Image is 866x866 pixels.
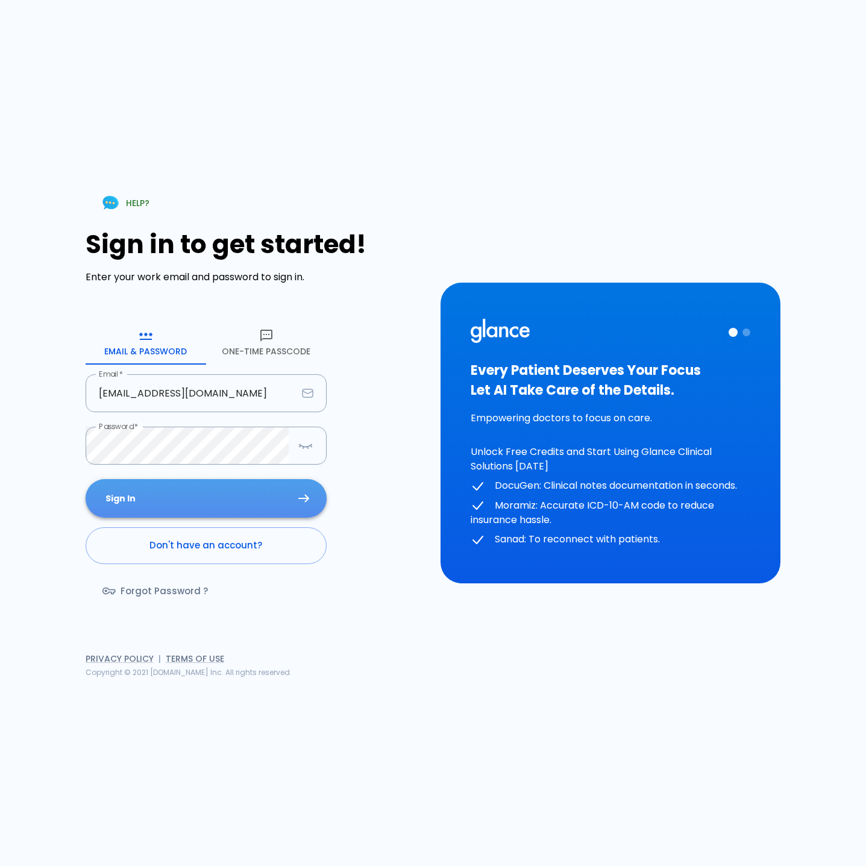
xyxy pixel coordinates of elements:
p: Enter your work email and password to sign in. [86,270,426,284]
p: DocuGen: Clinical notes documentation in seconds. [471,478,751,494]
a: HELP? [86,187,164,218]
p: Moramiz: Accurate ICD-10-AM code to reduce insurance hassle. [471,498,751,528]
p: Sanad: To reconnect with patients. [471,532,751,547]
a: Don't have an account? [86,527,327,563]
button: Sign In [86,479,327,518]
button: One-Time Passcode [206,321,327,365]
a: Privacy Policy [86,653,154,665]
span: Copyright © 2021 [DOMAIN_NAME] Inc. All rights reserved. [86,667,292,677]
a: Forgot Password ? [86,574,227,609]
p: Empowering doctors to focus on care. [471,411,751,425]
span: | [158,653,161,665]
h1: Sign in to get started! [86,230,426,259]
p: Unlock Free Credits and Start Using Glance Clinical Solutions [DATE] [471,445,751,474]
label: Email [99,369,123,379]
a: Terms of Use [166,653,224,665]
label: Password [99,421,138,431]
h3: Every Patient Deserves Your Focus Let AI Take Care of the Details. [471,360,751,400]
button: Email & Password [86,321,206,365]
img: Chat Support [100,192,121,213]
input: dr.ahmed@clinic.com [86,374,297,412]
